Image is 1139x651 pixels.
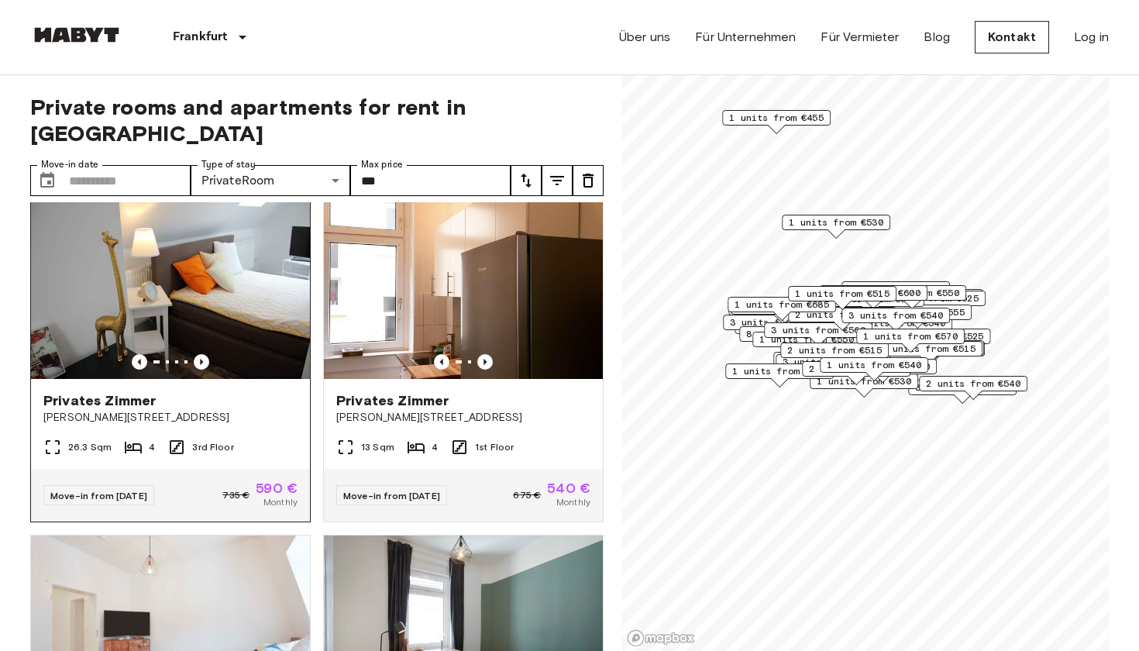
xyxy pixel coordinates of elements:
[821,28,899,46] a: Für Vermieter
[841,281,950,305] div: Map marker
[780,343,889,367] div: Map marker
[819,285,927,309] div: Map marker
[132,354,147,370] button: Previous image
[68,440,112,454] span: 26.3 Sqm
[30,27,123,43] img: Habyt
[173,28,227,46] p: Frankfurt
[361,158,403,171] label: Max price
[191,165,351,196] div: PrivateRoom
[32,165,63,196] button: Choose date
[827,358,921,372] span: 1 units from €540
[627,629,695,647] a: Mapbox logo
[547,481,590,495] span: 540 €
[787,343,882,357] span: 2 units from €515
[782,215,890,239] div: Map marker
[826,286,920,300] span: 2 units from €600
[809,362,903,376] span: 2 units from €550
[881,342,976,356] span: 2 units from €515
[729,111,824,125] span: 1 units from €455
[343,490,440,501] span: Move-in from [DATE]
[919,376,1027,400] div: Map marker
[789,215,883,229] span: 1 units from €530
[877,329,991,353] div: Map marker
[752,332,861,356] div: Map marker
[323,192,604,522] a: Marketing picture of unit DE-04-034-001-01HFPrevious imagePrevious imagePrivates Zimmer[PERSON_NA...
[30,192,311,522] a: Marketing picture of unit DE-04-007-001-04HFPrevious imagePrevious imagePrivates Zimmer[PERSON_NA...
[31,193,310,379] img: Marketing picture of unit DE-04-007-001-04HF
[870,305,965,319] span: 2 units from €555
[434,354,449,370] button: Previous image
[841,308,950,332] div: Map marker
[573,165,604,196] button: tune
[256,481,298,495] span: 590 €
[336,410,590,425] span: [PERSON_NAME][STREET_ADDRESS]
[739,326,848,350] div: Map marker
[149,440,155,454] span: 4
[432,440,438,454] span: 4
[619,28,670,46] a: Über uns
[725,363,834,387] div: Map marker
[820,357,928,381] div: Map marker
[477,354,493,370] button: Previous image
[43,410,298,425] span: [PERSON_NAME][STREET_ADDRESS]
[41,158,98,171] label: Move-in date
[263,495,298,509] span: Monthly
[926,377,1020,391] span: 2 units from €540
[192,440,233,454] span: 3rd Floor
[746,327,841,341] span: 8 units from €515
[848,282,943,296] span: 2 units from €550
[884,329,984,343] span: 34 units from €525
[771,323,865,337] span: 3 units from €560
[728,297,836,321] div: Map marker
[835,360,930,374] span: 1 units from €540
[475,440,514,454] span: 1st Floor
[722,110,831,134] div: Map marker
[874,341,982,365] div: Map marker
[924,28,950,46] a: Blog
[194,354,209,370] button: Previous image
[759,332,854,346] span: 1 units from €550
[884,291,979,305] span: 4 units from €525
[788,286,896,310] div: Map marker
[865,286,959,300] span: 2 units from €550
[732,364,827,378] span: 1 units from €470
[802,361,910,385] div: Map marker
[222,488,249,502] span: 735 €
[848,308,943,322] span: 3 units from €540
[810,374,918,398] div: Map marker
[336,391,449,410] span: Privates Zimmer
[863,329,958,343] span: 1 units from €570
[1074,28,1109,46] a: Log in
[324,193,603,379] img: Marketing picture of unit DE-04-034-001-01HF
[764,322,872,346] div: Map marker
[542,165,573,196] button: tune
[513,488,541,502] span: 675 €
[723,315,831,339] div: Map marker
[50,490,147,501] span: Move-in from [DATE]
[556,495,590,509] span: Monthly
[361,440,394,454] span: 13 Sqm
[201,158,256,171] label: Type of stay
[795,287,890,301] span: 1 units from €515
[30,94,604,146] span: Private rooms and apartments for rent in [GEOGRAPHIC_DATA]
[735,298,829,312] span: 1 units from €685
[975,21,1049,53] a: Kontakt
[856,329,965,353] div: Map marker
[43,391,156,410] span: Privates Zimmer
[511,165,542,196] button: tune
[695,28,796,46] a: Für Unternehmen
